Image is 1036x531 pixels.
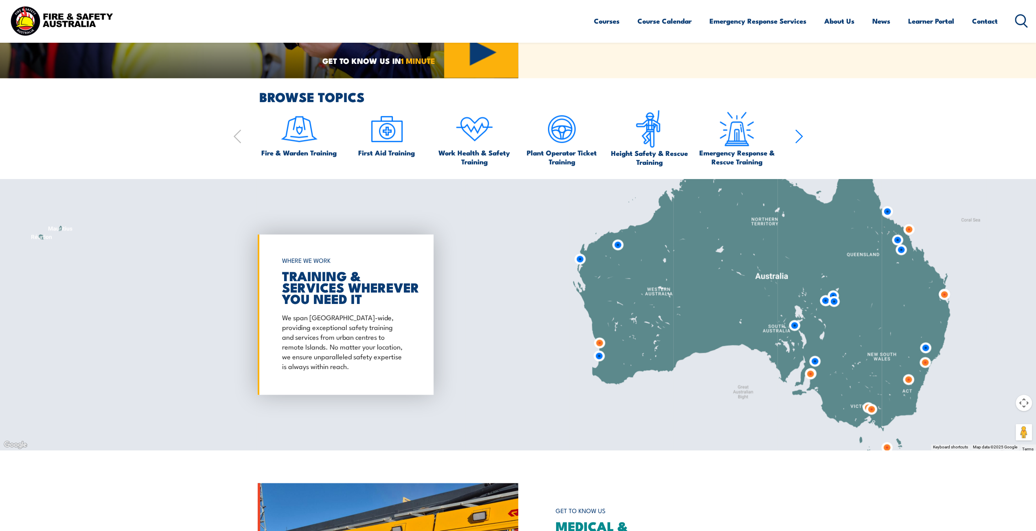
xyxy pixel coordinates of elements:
h6: WHERE WE WORK [282,253,405,268]
p: We span [GEOGRAPHIC_DATA]-wide, providing exceptional safety training and services from urban cen... [282,312,405,371]
a: News [872,10,890,32]
h2: TRAINING & SERVICES WHEREVER YOU NEED IT [282,270,405,304]
img: icon-2 [368,110,406,148]
a: Course Calendar [637,10,692,32]
a: Plant Operator Ticket Training [522,110,602,166]
img: icon-5 [543,110,581,148]
a: Emergency Response Services [710,10,806,32]
a: Courses [594,10,620,32]
img: icon-4 [455,110,493,148]
a: Learner Portal [908,10,954,32]
button: Drag Pegman onto the map to open Street View [1016,424,1032,440]
a: First Aid Training [358,110,415,157]
a: Contact [972,10,998,32]
a: Fire & Warden Training [261,110,337,157]
span: Fire & Warden Training [261,148,337,157]
span: GET TO KNOW US IN [322,57,435,64]
span: Map data ©2025 Google [973,445,1017,449]
button: Keyboard shortcuts [933,444,968,450]
a: Emergency Response & Rescue Training [697,110,777,166]
img: Emergency Response Icon [718,110,756,148]
h2: BROWSE TOPICS [259,91,803,102]
a: About Us [824,10,854,32]
button: Map camera controls [1016,395,1032,411]
a: Work Health & Safety Training [434,110,514,166]
a: Height Safety & Rescue Training [609,110,689,166]
img: icon-6 [630,110,668,149]
span: Emergency Response & Rescue Training [697,148,777,166]
span: Work Health & Safety Training [434,148,514,166]
h6: GET TO KNOW US [556,503,779,518]
span: Height Safety & Rescue Training [609,149,689,166]
a: Open this area in Google Maps (opens a new window) [2,439,29,450]
img: icon-1 [280,110,318,148]
span: Plant Operator Ticket Training [522,148,602,166]
strong: 1 MINUTE [401,55,435,66]
a: Terms (opens in new tab) [1022,447,1034,451]
img: Google [2,439,29,450]
span: First Aid Training [358,148,415,157]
